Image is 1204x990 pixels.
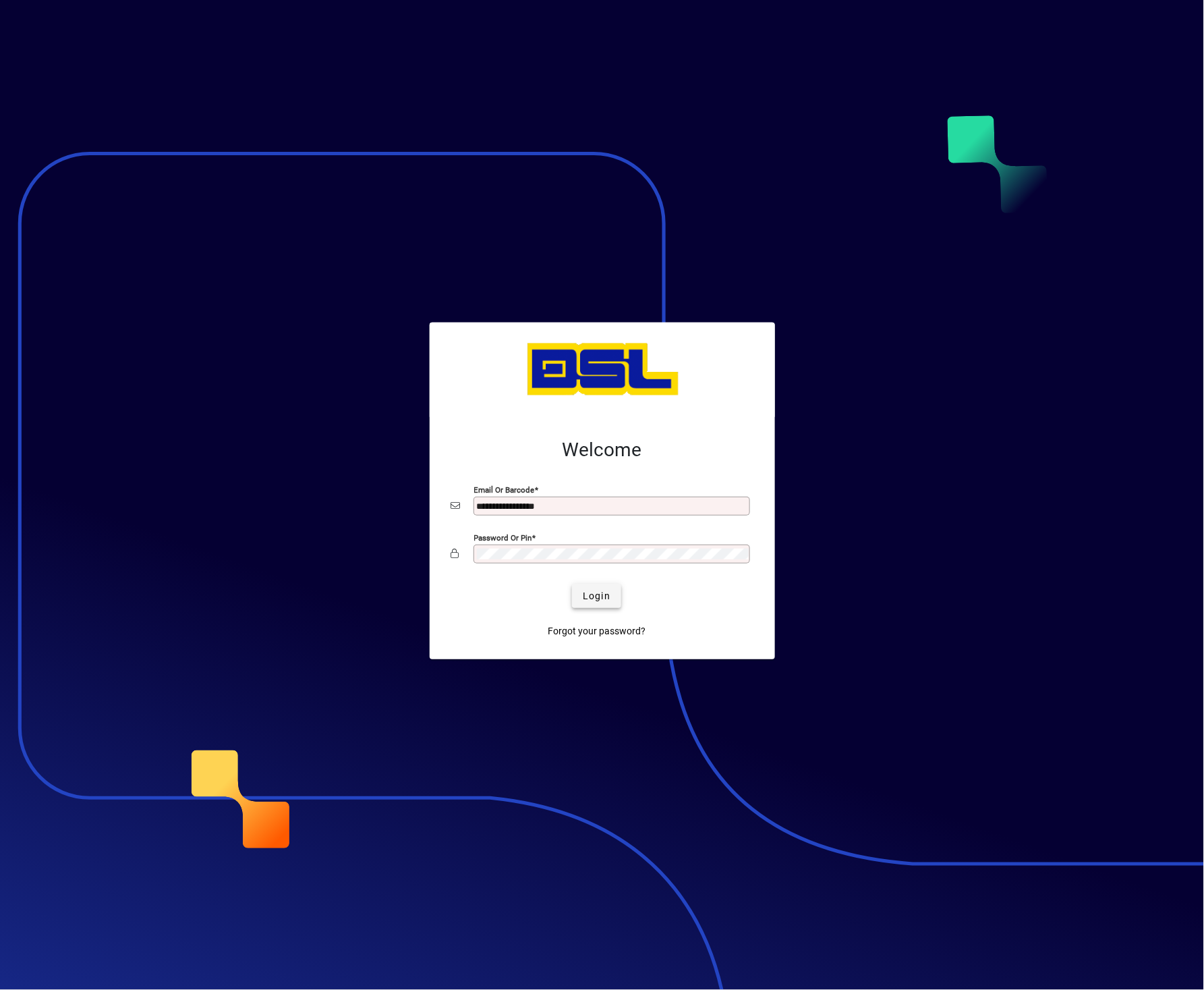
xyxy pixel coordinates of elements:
[583,589,610,603] span: Login
[548,624,646,638] span: Forgot your password?
[451,439,753,462] h2: Welcome
[474,485,535,495] mat-label: Email or Barcode
[542,619,651,643] a: Forgot your password?
[572,584,621,608] button: Login
[474,533,532,543] mat-label: Password or Pin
